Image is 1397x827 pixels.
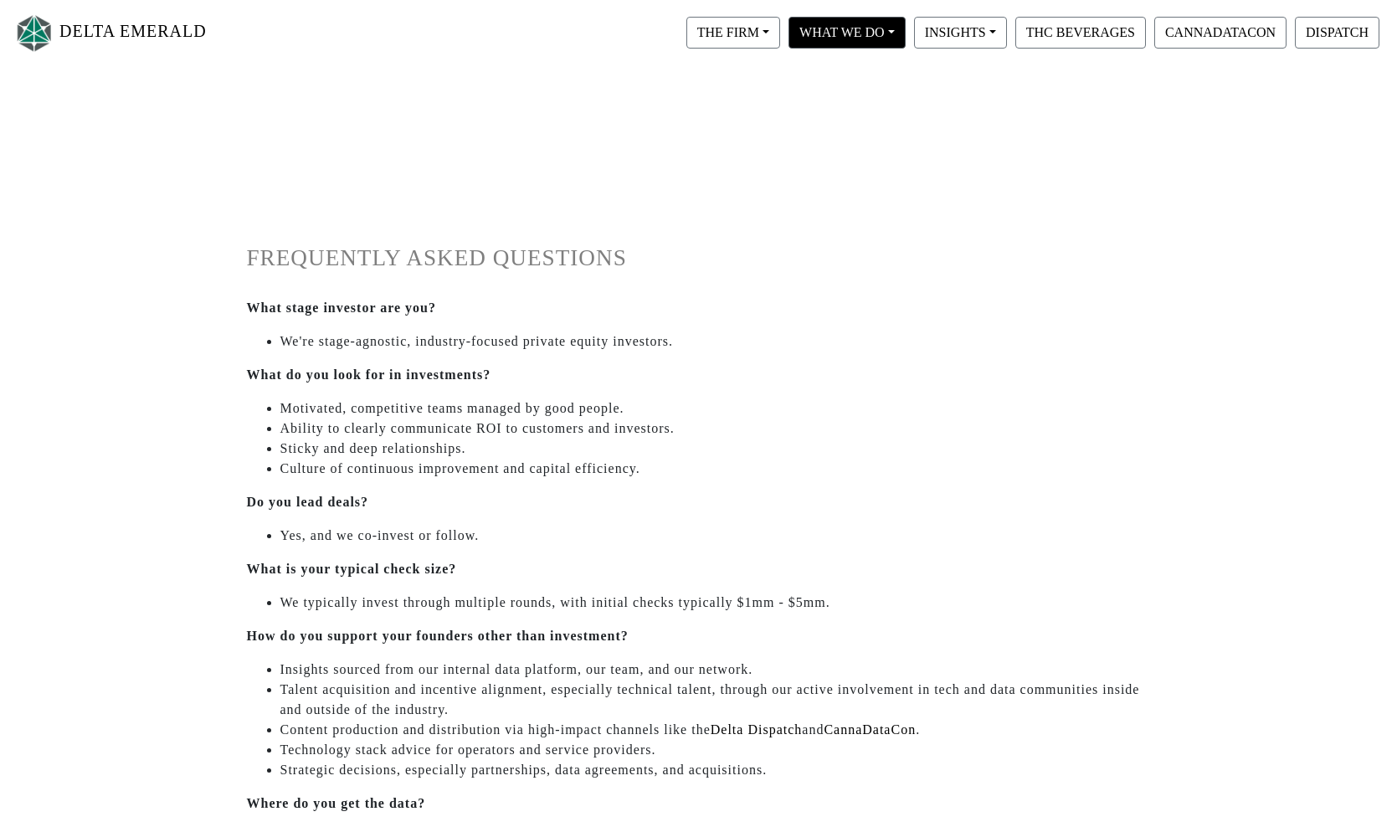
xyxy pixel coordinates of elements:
a: DISPATCH [1291,24,1384,39]
li: Strategic decisions, especially partnerships, data agreements, and acquisitions. [280,760,1151,780]
strong: Where do you get the data? [247,796,426,810]
strong: What stage investor are you? [247,300,437,315]
button: DISPATCH [1295,17,1379,49]
li: Talent acquisition and incentive alignment, especially technical talent, through our active invol... [280,680,1151,720]
h1: FREQUENTLY ASKED QUESTIONS [247,244,1151,272]
button: THE FIRM [686,17,780,49]
li: Insights sourced from our internal data platform, our team, and our network. [280,660,1151,680]
li: Culture of continuous improvement and capital efficiency. [280,459,1151,479]
li: Motivated, competitive teams managed by good people. [280,398,1151,419]
li: We typically invest through multiple rounds, with initial checks typically $1mm - $5mm. [280,593,1151,613]
button: WHAT WE DO [788,17,906,49]
img: Logo [13,11,55,55]
a: Delta Dispatch [711,722,803,737]
li: Ability to clearly communicate ROI to customers and investors. [280,419,1151,439]
strong: Do you lead deals? [247,495,369,509]
a: DELTA EMERALD [13,7,207,59]
strong: How do you support your founders other than investment? [247,629,629,643]
li: We're stage-agnostic, industry-focused private equity investors. [280,331,1151,352]
strong: What do you look for in investments? [247,367,491,382]
li: Sticky and deep relationships. [280,439,1151,459]
a: CANNADATACON [1150,24,1291,39]
button: INSIGHTS [914,17,1007,49]
li: Yes, and we co-invest or follow. [280,526,1151,546]
a: CannaDataCon [824,722,916,737]
button: THC BEVERAGES [1015,17,1146,49]
button: CANNADATACON [1154,17,1287,49]
li: Content production and distribution via high-impact channels like the and . [280,720,1151,740]
li: Technology stack advice for operators and service providers. [280,740,1151,760]
a: THC BEVERAGES [1011,24,1150,39]
strong: What is your typical check size? [247,562,457,576]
